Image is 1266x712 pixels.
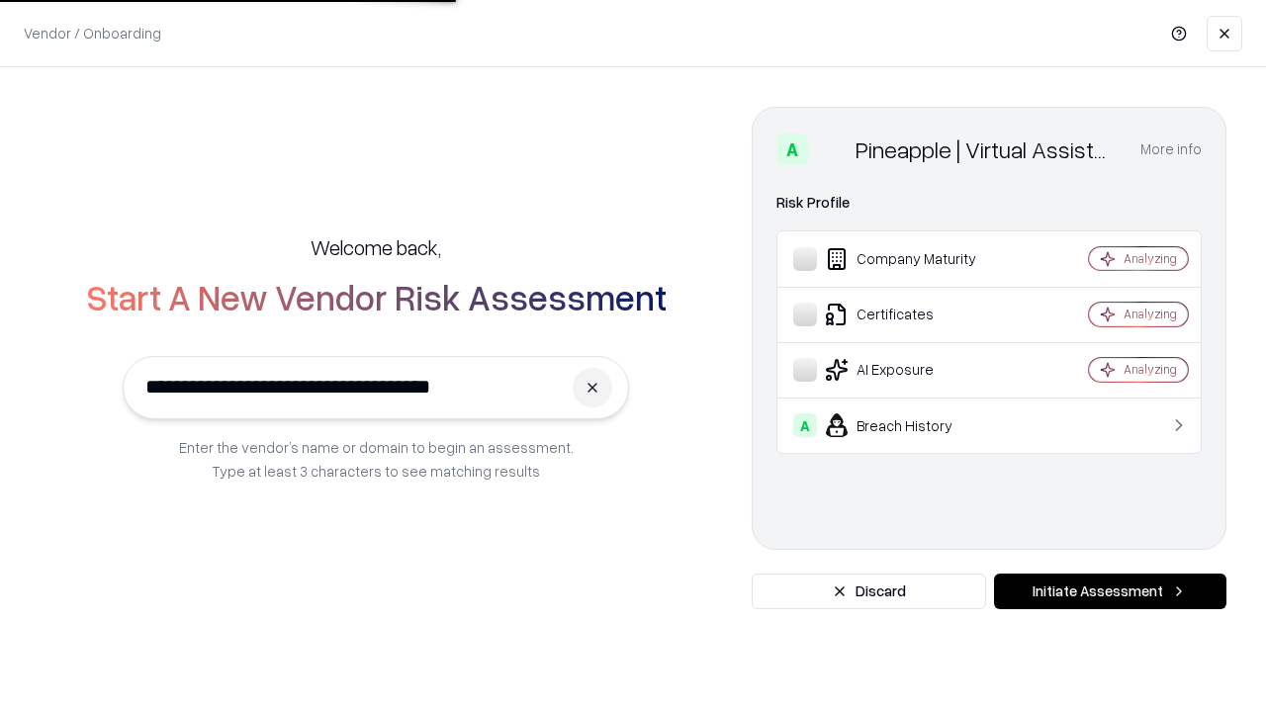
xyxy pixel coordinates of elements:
[1124,361,1177,378] div: Analyzing
[752,574,986,609] button: Discard
[793,413,1030,437] div: Breach History
[793,358,1030,382] div: AI Exposure
[816,133,848,165] img: Pineapple | Virtual Assistant Agency
[793,247,1030,271] div: Company Maturity
[86,277,667,316] h2: Start A New Vendor Risk Assessment
[24,23,161,44] p: Vendor / Onboarding
[1124,306,1177,322] div: Analyzing
[1140,132,1202,167] button: More info
[776,133,808,165] div: A
[793,413,817,437] div: A
[1124,250,1177,267] div: Analyzing
[179,435,574,483] p: Enter the vendor’s name or domain to begin an assessment. Type at least 3 characters to see match...
[311,233,441,261] h5: Welcome back,
[776,191,1202,215] div: Risk Profile
[856,133,1117,165] div: Pineapple | Virtual Assistant Agency
[793,303,1030,326] div: Certificates
[994,574,1226,609] button: Initiate Assessment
